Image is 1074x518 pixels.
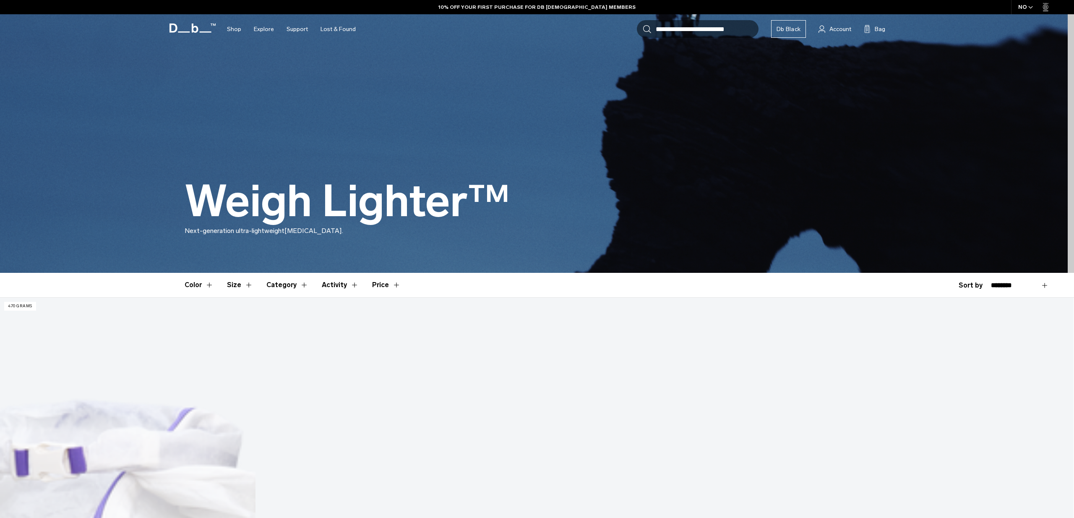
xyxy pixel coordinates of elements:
[254,14,274,44] a: Explore
[221,14,362,44] nav: Main Navigation
[287,14,308,44] a: Support
[438,3,636,11] a: 10% OFF YOUR FIRST PURCHASE FOR DB [DEMOGRAPHIC_DATA] MEMBERS
[864,24,885,34] button: Bag
[819,24,851,34] a: Account
[372,273,401,297] button: Toggle Price
[829,25,851,34] span: Account
[4,302,36,311] p: 470 grams
[185,177,510,226] h1: Weigh Lighter™
[266,273,308,297] button: Toggle Filter
[185,227,284,235] span: Next-generation ultra-lightweight
[227,14,241,44] a: Shop
[322,273,359,297] button: Toggle Filter
[875,25,885,34] span: Bag
[771,20,806,38] a: Db Black
[185,273,214,297] button: Toggle Filter
[321,14,356,44] a: Lost & Found
[284,227,343,235] span: [MEDICAL_DATA].
[227,273,253,297] button: Toggle Filter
